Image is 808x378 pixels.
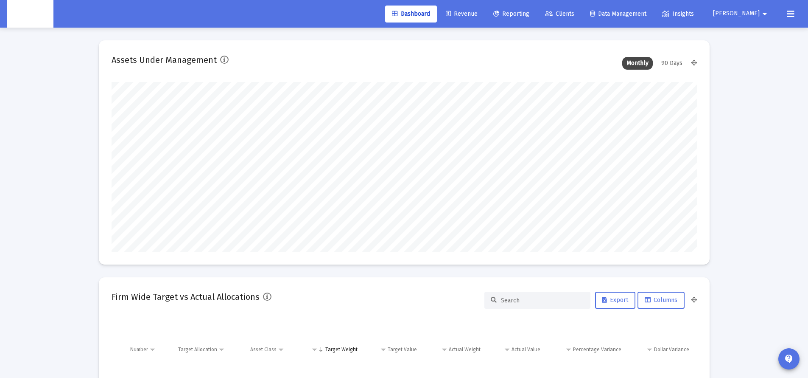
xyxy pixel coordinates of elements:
[583,6,653,23] a: Data Management
[662,10,694,17] span: Insights
[278,346,284,353] span: Show filter options for column 'Asset Class'
[713,10,760,17] span: [PERSON_NAME]
[380,346,386,353] span: Show filter options for column 'Target Value'
[486,6,536,23] a: Reporting
[654,346,689,353] div: Dollar Variance
[250,346,277,353] div: Asset Class
[172,339,244,360] td: Column Target Allocation
[595,292,635,309] button: Export
[703,5,780,22] button: [PERSON_NAME]
[590,10,646,17] span: Data Management
[311,346,318,353] span: Show filter options for column 'Target Weight'
[124,339,172,360] td: Column Number
[546,339,628,360] td: Column Percentage Variance
[244,339,300,360] td: Column Asset Class
[622,57,653,70] div: Monthly
[178,346,217,353] div: Target Allocation
[657,57,687,70] div: 90 Days
[627,339,696,360] td: Column Dollar Variance
[392,10,430,17] span: Dashboard
[388,346,417,353] div: Target Value
[637,292,685,309] button: Columns
[112,290,260,304] h2: Firm Wide Target vs Actual Allocations
[112,53,217,67] h2: Assets Under Management
[493,10,529,17] span: Reporting
[385,6,437,23] a: Dashboard
[602,296,628,304] span: Export
[504,346,510,353] span: Show filter options for column 'Actual Value'
[300,339,363,360] td: Column Target Weight
[130,346,148,353] div: Number
[149,346,156,353] span: Show filter options for column 'Number'
[449,346,481,353] div: Actual Weight
[545,10,574,17] span: Clients
[646,346,653,353] span: Show filter options for column 'Dollar Variance'
[501,297,584,304] input: Search
[760,6,770,23] mat-icon: arrow_drop_down
[784,354,794,364] mat-icon: contact_support
[645,296,677,304] span: Columns
[441,346,447,353] span: Show filter options for column 'Actual Weight'
[218,346,225,353] span: Show filter options for column 'Target Allocation'
[325,346,358,353] div: Target Weight
[565,346,572,353] span: Show filter options for column 'Percentage Variance'
[573,346,621,353] div: Percentage Variance
[655,6,701,23] a: Insights
[538,6,581,23] a: Clients
[363,339,423,360] td: Column Target Value
[439,6,484,23] a: Revenue
[486,339,546,360] td: Column Actual Value
[446,10,478,17] span: Revenue
[13,6,47,23] img: Dashboard
[423,339,486,360] td: Column Actual Weight
[512,346,540,353] div: Actual Value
